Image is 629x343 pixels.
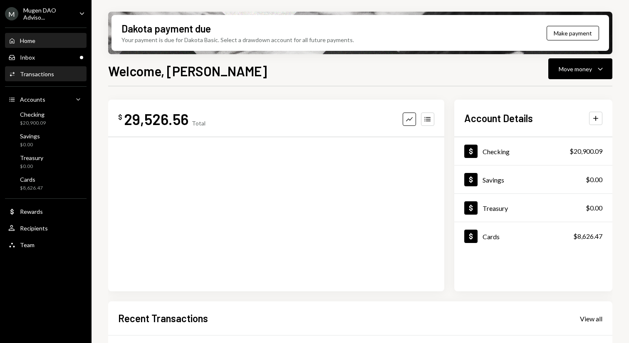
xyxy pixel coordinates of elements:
[5,108,87,128] a: Checking$20,900.09
[5,220,87,235] a: Recipients
[20,37,35,44] div: Home
[20,133,40,140] div: Savings
[454,165,612,193] a: Savings$0.00
[5,237,87,252] a: Team
[559,65,592,73] div: Move money
[121,35,354,44] div: Your payment is due for Dakota Basic. Select a drawdown account for all future payments.
[23,7,72,21] div: Mugen DAO Adviso...
[454,137,612,165] a: Checking$20,900.09
[464,111,533,125] h2: Account Details
[124,110,188,128] div: 29,526.56
[547,26,599,40] button: Make payment
[20,54,35,61] div: Inbox
[580,315,602,323] div: View all
[20,120,46,127] div: $20,900.09
[20,70,54,78] div: Transactions
[454,222,612,250] a: Cards$8,626.47
[108,63,267,79] h1: Welcome, [PERSON_NAME]
[5,92,87,107] a: Accounts
[483,148,510,155] div: Checking
[5,204,87,219] a: Rewards
[5,50,87,65] a: Inbox
[20,176,43,183] div: Cards
[20,163,43,170] div: $0.00
[118,311,208,325] h2: Recent Transactions
[586,203,602,213] div: $0.00
[121,22,211,35] div: Dakota payment due
[5,33,87,48] a: Home
[20,208,43,215] div: Rewards
[5,66,87,81] a: Transactions
[580,314,602,323] a: View all
[548,58,612,79] button: Move money
[570,146,602,156] div: $20,900.09
[5,173,87,193] a: Cards$8,626.47
[20,154,43,161] div: Treasury
[5,7,18,20] div: M
[20,241,35,248] div: Team
[118,113,122,121] div: $
[192,120,206,127] div: Total
[5,152,87,172] a: Treasury$0.00
[483,204,508,212] div: Treasury
[20,141,40,148] div: $0.00
[454,194,612,222] a: Treasury$0.00
[573,231,602,241] div: $8,626.47
[20,96,45,103] div: Accounts
[483,176,504,184] div: Savings
[5,130,87,150] a: Savings$0.00
[483,233,500,240] div: Cards
[586,175,602,185] div: $0.00
[20,185,43,192] div: $8,626.47
[20,111,46,118] div: Checking
[20,225,48,232] div: Recipients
